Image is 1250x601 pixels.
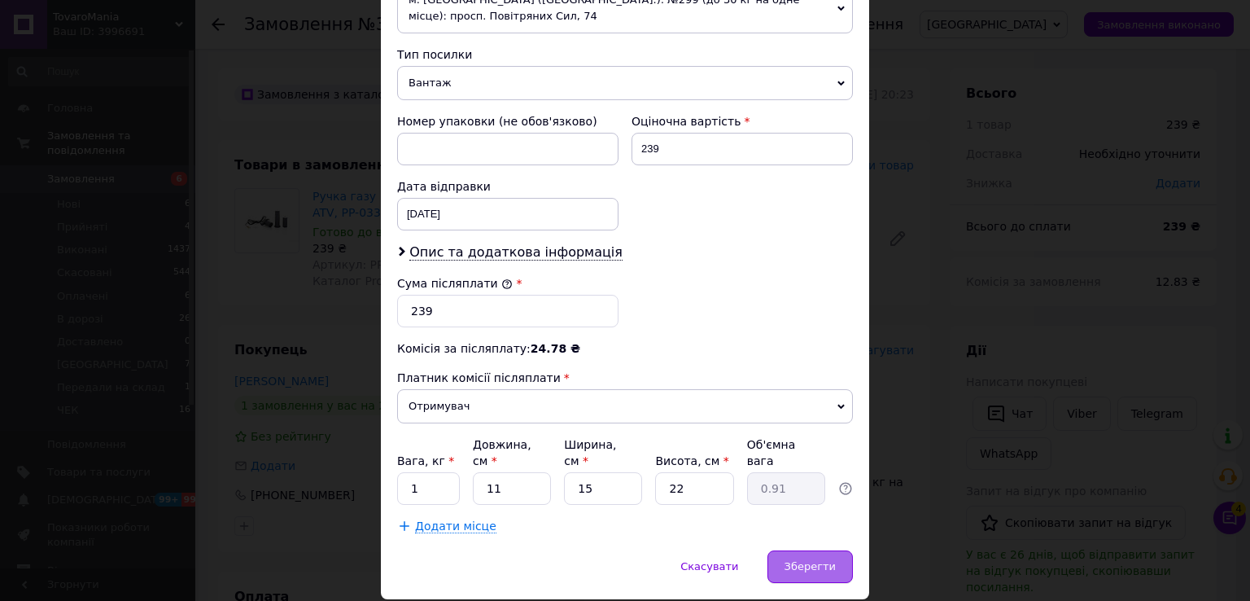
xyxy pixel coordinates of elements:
[397,178,618,195] div: Дата відправки
[397,454,454,467] label: Вага, кг
[397,113,618,129] div: Номер упаковки (не обов'язково)
[397,277,513,290] label: Сума післяплати
[680,560,738,572] span: Скасувати
[531,342,580,355] span: 24.78 ₴
[655,454,728,467] label: Висота, см
[397,48,472,61] span: Тип посилки
[409,244,623,261] span: Опис та додаткова інформація
[564,438,616,467] label: Ширина, см
[747,436,825,469] div: Об'ємна вага
[397,66,853,100] span: Вантаж
[785,560,836,572] span: Зберегти
[632,113,853,129] div: Оціночна вартість
[397,340,853,357] div: Комісія за післяплату:
[397,371,561,384] span: Платник комісії післяплати
[473,438,531,467] label: Довжина, см
[415,520,496,533] span: Додати місце
[397,389,853,423] span: Отримувач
